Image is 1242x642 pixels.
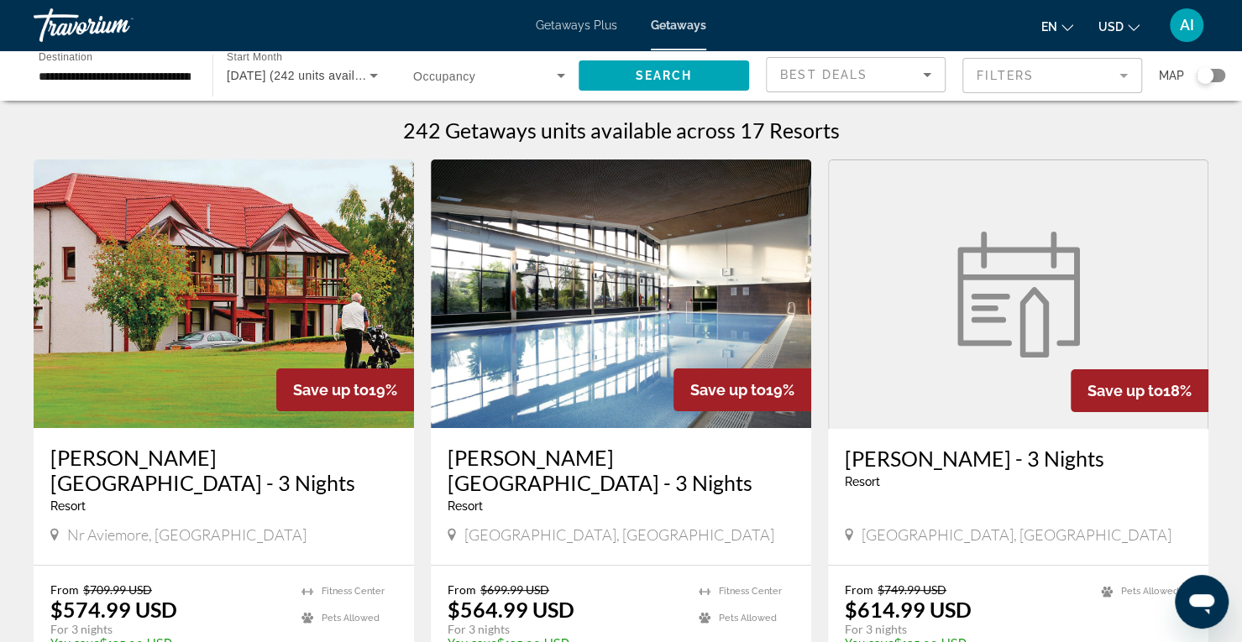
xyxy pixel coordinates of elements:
[448,582,476,597] span: From
[1098,20,1124,34] span: USD
[1180,17,1194,34] span: AI
[845,475,880,488] span: Resort
[448,445,794,495] a: [PERSON_NAME][GEOGRAPHIC_DATA] - 3 Nights
[83,582,152,597] span: $709.99 USD
[448,597,574,622] p: $564.99 USD
[448,622,682,637] p: For 3 nights
[719,613,777,624] span: Pets Allowed
[1087,382,1163,399] span: Save up to
[1165,8,1208,43] button: User Menu
[448,499,483,513] span: Resort
[1098,14,1140,39] button: Change currency
[464,525,774,544] span: [GEOGRAPHIC_DATA], [GEOGRAPHIC_DATA]
[322,613,380,624] span: Pets Allowed
[845,622,1084,637] p: For 3 nights
[227,69,383,82] span: [DATE] (242 units available)
[947,232,1090,358] img: week.svg
[431,159,811,428] img: 0324O01X.jpg
[39,51,92,62] span: Destination
[690,381,766,399] span: Save up to
[1159,64,1184,87] span: Map
[34,3,202,47] a: Travorium
[293,381,369,399] span: Save up to
[34,159,414,428] img: 1848E01X.jpg
[780,65,931,85] mat-select: Sort by
[845,446,1192,471] a: [PERSON_NAME] - 3 Nights
[67,525,307,544] span: Nr Aviemore, [GEOGRAPHIC_DATA]
[50,445,397,495] a: [PERSON_NAME] [GEOGRAPHIC_DATA] - 3 Nights
[536,18,617,32] a: Getaways Plus
[276,368,414,411] div: 19%
[50,499,86,513] span: Resort
[1041,20,1057,34] span: en
[862,525,1171,544] span: [GEOGRAPHIC_DATA], [GEOGRAPHIC_DATA]
[579,60,749,91] button: Search
[651,18,706,32] a: Getaways
[50,622,285,637] p: For 3 nights
[845,597,972,622] p: $614.99 USD
[50,597,177,622] p: $574.99 USD
[1175,575,1229,629] iframe: Button to launch messaging window
[962,57,1142,94] button: Filter
[719,586,782,597] span: Fitness Center
[480,582,549,597] span: $699.99 USD
[322,586,385,597] span: Fitness Center
[845,582,873,597] span: From
[878,582,946,597] span: $749.99 USD
[50,582,79,597] span: From
[403,117,840,143] h1: 242 Getaways units available across 17 Resorts
[636,69,693,82] span: Search
[227,52,282,63] span: Start Month
[413,70,475,83] span: Occupancy
[780,68,867,81] span: Best Deals
[673,368,811,411] div: 19%
[1041,14,1073,39] button: Change language
[1071,369,1208,412] div: 18%
[1121,586,1179,597] span: Pets Allowed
